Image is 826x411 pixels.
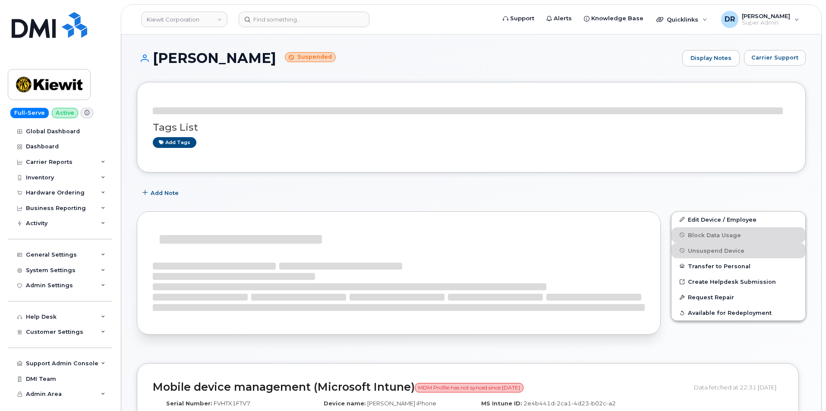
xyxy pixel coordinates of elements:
a: Display Notes [682,50,740,66]
span: Carrier Support [751,53,798,62]
button: Block Data Usage [672,227,805,243]
span: Add Note [151,189,179,197]
span: Available for Redeployment [688,310,772,316]
small: Suspended [285,52,336,62]
label: MS Intune ID: [481,399,522,408]
button: Available for Redeployment [672,305,805,320]
h1: [PERSON_NAME] [137,50,678,66]
span: MDM Profile has not synced since [DATE] [415,383,523,392]
div: Data fetched at 22:31 [DATE] [694,379,783,395]
h3: Tags List [153,122,790,133]
label: Serial Number: [166,399,212,408]
a: Add tags [153,137,196,148]
span: Unsuspend Device [688,247,744,254]
span: FVHTX1FTV7 [214,400,250,407]
label: Device name: [324,399,366,408]
button: Add Note [137,185,186,201]
h2: Mobile device management (Microsoft Intune) [153,381,687,393]
button: Transfer to Personal [672,258,805,274]
button: Unsuspend Device [672,243,805,258]
button: Carrier Support [744,50,806,66]
button: Request Repair [672,289,805,305]
a: Create Helpdesk Submission [672,274,805,289]
span: [PERSON_NAME] iPhone [367,400,436,407]
a: Edit Device / Employee [672,212,805,227]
